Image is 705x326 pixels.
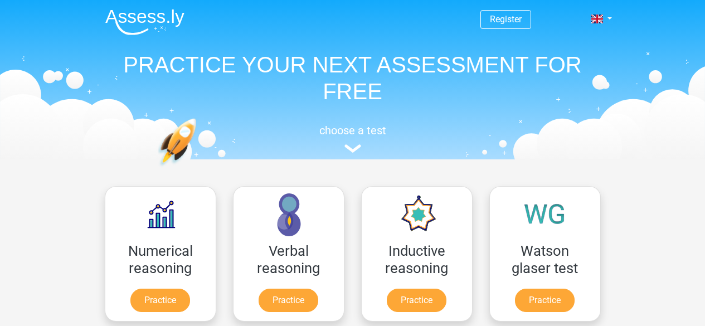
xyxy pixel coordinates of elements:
[387,289,446,312] a: Practice
[105,9,184,35] img: Assessly
[96,51,609,105] h1: PRACTICE YOUR NEXT ASSESSMENT FOR FREE
[259,289,318,312] a: Practice
[158,118,240,219] img: practice
[130,289,190,312] a: Practice
[344,144,361,153] img: assessment
[490,14,522,25] a: Register
[96,124,609,137] h5: choose a test
[96,124,609,153] a: choose a test
[515,289,575,312] a: Practice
